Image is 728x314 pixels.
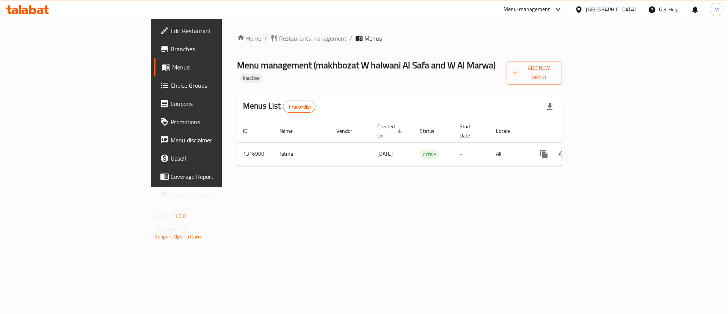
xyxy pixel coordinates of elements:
[171,99,267,108] span: Coupons
[420,150,439,159] span: Active
[496,126,520,136] span: Locale
[553,145,571,163] button: Change Status
[270,34,347,43] a: Restaurants management
[535,145,553,163] button: more
[154,113,273,131] a: Promotions
[171,136,267,145] span: Menu disclaimer
[172,63,267,72] span: Menus
[377,149,393,159] span: [DATE]
[513,63,556,82] span: Add New Menu
[171,44,267,54] span: Branches
[529,120,614,143] th: Actions
[155,211,173,221] span: Version:
[171,154,267,163] span: Upsell
[714,5,719,14] span: M
[541,98,559,116] div: Export file
[154,95,273,113] a: Coupons
[243,126,257,136] span: ID
[174,211,186,221] span: 1.0.0
[237,57,496,74] span: Menu management ( makhbozat W halwani Al Safa and W Al Marwa )
[504,5,550,14] div: Menu-management
[171,81,267,90] span: Choice Groups
[507,61,562,85] button: Add New Menu
[154,22,273,40] a: Edit Restaurant
[453,142,490,166] td: -
[155,224,190,234] span: Get support on:
[364,34,382,43] span: Menus
[490,142,529,166] td: All
[279,126,303,136] span: Name
[420,126,444,136] span: Status
[586,5,636,14] div: [GEOGRAPHIC_DATA]
[154,76,273,95] a: Choice Groups
[279,34,347,43] span: Restaurants management
[420,150,439,159] div: Active
[154,58,273,76] a: Menus
[171,172,267,181] span: Coverage Report
[154,131,273,149] a: Menu disclaimer
[283,101,316,113] div: Total records count
[154,149,273,167] a: Upsell
[336,126,362,136] span: Vendor
[283,103,315,110] span: 1 record(s)
[155,232,203,241] a: Support.OpsPlatform
[237,34,562,43] nav: breadcrumb
[154,167,273,186] a: Coverage Report
[154,40,273,58] a: Branches
[154,186,273,204] a: Grocery Checklist
[243,100,315,113] h2: Menus List
[237,120,614,166] table: enhanced table
[273,142,330,166] td: fatma
[171,26,267,35] span: Edit Restaurant
[377,122,405,140] span: Created On
[460,122,481,140] span: Start Date
[350,34,352,43] li: /
[171,117,267,126] span: Promotions
[171,190,267,199] span: Grocery Checklist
